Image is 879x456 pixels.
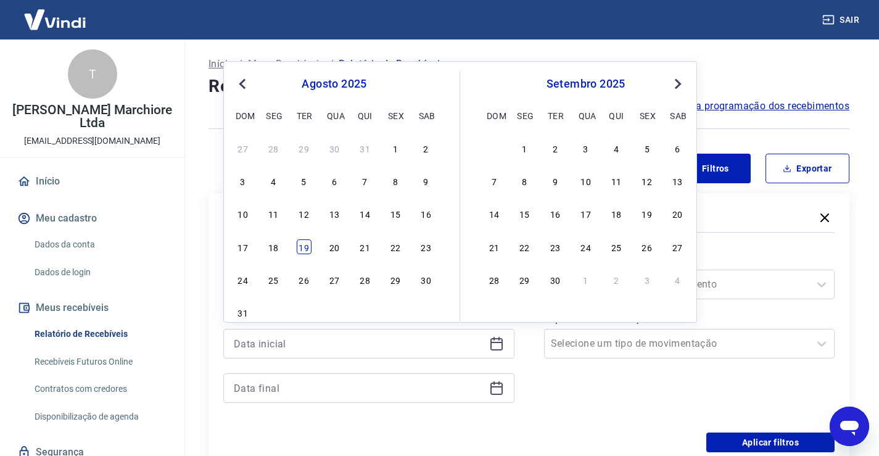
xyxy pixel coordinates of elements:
[670,173,685,188] div: Choose sábado, 13 de setembro de 2025
[236,173,250,188] div: Choose domingo, 3 de agosto de 2025
[487,141,501,155] div: Choose domingo, 31 de agosto de 2025
[358,239,373,254] div: Choose quinta-feira, 21 de agosto de 2025
[208,57,233,72] a: Início
[266,108,281,123] div: seg
[579,272,593,287] div: Choose quarta-feira, 1 de outubro de 2025
[15,1,95,38] img: Vindi
[830,407,869,446] iframe: Botão para abrir a janela de mensagens
[234,334,484,353] input: Data inicial
[248,57,324,72] a: Meus Recebíveis
[640,239,654,254] div: Choose sexta-feira, 26 de setembro de 2025
[640,141,654,155] div: Choose sexta-feira, 5 de setembro de 2025
[327,239,342,254] div: Choose quarta-feira, 20 de agosto de 2025
[419,206,434,221] div: Choose sábado, 16 de agosto de 2025
[388,173,403,188] div: Choose sexta-feira, 8 de agosto de 2025
[670,141,685,155] div: Choose sábado, 6 de setembro de 2025
[236,206,250,221] div: Choose domingo, 10 de agosto de 2025
[487,239,501,254] div: Choose domingo, 21 de setembro de 2025
[327,305,342,320] div: Choose quarta-feira, 3 de setembro de 2025
[667,154,751,183] button: Filtros
[358,108,373,123] div: qui
[548,206,563,221] div: Choose terça-feira, 16 de setembro de 2025
[234,77,435,91] div: agosto 2025
[234,379,484,397] input: Data final
[487,206,501,221] div: Choose domingo, 14 de setembro de 2025
[579,141,593,155] div: Choose quarta-feira, 3 de setembro de 2025
[517,272,532,287] div: Choose segunda-feira, 29 de setembro de 2025
[236,272,250,287] div: Choose domingo, 24 de agosto de 2025
[358,272,373,287] div: Choose quinta-feira, 28 de agosto de 2025
[235,77,250,91] button: Previous Month
[548,141,563,155] div: Choose terça-feira, 2 de setembro de 2025
[297,173,312,188] div: Choose terça-feira, 5 de agosto de 2025
[388,206,403,221] div: Choose sexta-feira, 15 de agosto de 2025
[485,139,687,288] div: month 2025-09
[30,260,170,285] a: Dados de login
[297,141,312,155] div: Choose terça-feira, 29 de julho de 2025
[358,305,373,320] div: Choose quinta-feira, 4 de setembro de 2025
[208,74,849,99] h4: Relatório de Recebíveis
[327,141,342,155] div: Choose quarta-feira, 30 de julho de 2025
[266,239,281,254] div: Choose segunda-feira, 18 de agosto de 2025
[297,305,312,320] div: Choose terça-feira, 2 de setembro de 2025
[236,239,250,254] div: Choose domingo, 17 de agosto de 2025
[327,206,342,221] div: Choose quarta-feira, 13 de agosto de 2025
[15,168,170,195] a: Início
[358,206,373,221] div: Choose quinta-feira, 14 de agosto de 2025
[297,108,312,123] div: ter
[609,141,624,155] div: Choose quinta-feira, 4 de setembro de 2025
[30,321,170,347] a: Relatório de Recebíveis
[579,206,593,221] div: Choose quarta-feira, 17 de setembro de 2025
[297,206,312,221] div: Choose terça-feira, 12 de agosto de 2025
[609,272,624,287] div: Choose quinta-feira, 2 de outubro de 2025
[766,154,849,183] button: Exportar
[266,305,281,320] div: Choose segunda-feira, 1 de setembro de 2025
[670,206,685,221] div: Choose sábado, 20 de setembro de 2025
[517,173,532,188] div: Choose segunda-feira, 8 de setembro de 2025
[358,173,373,188] div: Choose quinta-feira, 7 de agosto de 2025
[388,141,403,155] div: Choose sexta-feira, 1 de agosto de 2025
[419,108,434,123] div: sab
[236,305,250,320] div: Choose domingo, 31 de agosto de 2025
[339,57,445,72] p: Relatório de Recebíveis
[595,99,849,114] a: Saiba como funciona a programação dos recebimentos
[419,272,434,287] div: Choose sábado, 30 de agosto de 2025
[419,173,434,188] div: Choose sábado, 9 de agosto de 2025
[609,173,624,188] div: Choose quinta-feira, 11 de setembro de 2025
[266,206,281,221] div: Choose segunda-feira, 11 de agosto de 2025
[388,305,403,320] div: Choose sexta-feira, 5 de setembro de 2025
[297,239,312,254] div: Choose terça-feira, 19 de agosto de 2025
[419,141,434,155] div: Choose sábado, 2 de agosto de 2025
[297,272,312,287] div: Choose terça-feira, 26 de agosto de 2025
[329,57,334,72] p: /
[640,108,654,123] div: sex
[640,206,654,221] div: Choose sexta-feira, 19 de setembro de 2025
[24,135,160,147] p: [EMAIL_ADDRESS][DOMAIN_NAME]
[517,108,532,123] div: seg
[548,173,563,188] div: Choose terça-feira, 9 de setembro de 2025
[548,239,563,254] div: Choose terça-feira, 23 de setembro de 2025
[487,272,501,287] div: Choose domingo, 28 de setembro de 2025
[236,141,250,155] div: Choose domingo, 27 de julho de 2025
[15,294,170,321] button: Meus recebíveis
[517,206,532,221] div: Choose segunda-feira, 15 de setembro de 2025
[388,239,403,254] div: Choose sexta-feira, 22 de agosto de 2025
[30,349,170,375] a: Recebíveis Futuros Online
[670,239,685,254] div: Choose sábado, 27 de setembro de 2025
[670,108,685,123] div: sab
[234,139,435,321] div: month 2025-08
[327,173,342,188] div: Choose quarta-feira, 6 de agosto de 2025
[517,141,532,155] div: Choose segunda-feira, 1 de setembro de 2025
[820,9,864,31] button: Sair
[327,272,342,287] div: Choose quarta-feira, 27 de agosto de 2025
[30,404,170,429] a: Disponibilização de agenda
[640,272,654,287] div: Choose sexta-feira, 3 de outubro de 2025
[419,239,434,254] div: Choose sábado, 23 de agosto de 2025
[266,173,281,188] div: Choose segunda-feira, 4 de agosto de 2025
[579,239,593,254] div: Choose quarta-feira, 24 de setembro de 2025
[485,77,687,91] div: setembro 2025
[706,433,835,452] button: Aplicar filtros
[517,239,532,254] div: Choose segunda-feira, 22 de setembro de 2025
[671,77,685,91] button: Next Month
